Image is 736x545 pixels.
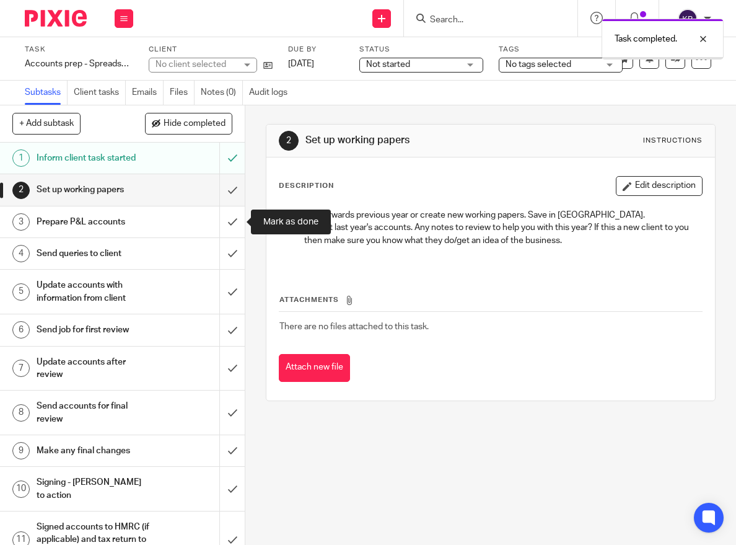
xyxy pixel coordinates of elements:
[149,45,273,55] label: Client
[279,131,299,151] div: 2
[37,244,151,263] h1: Send queries to client
[25,58,133,70] div: Accounts prep - Spreadsheet jobs
[74,81,126,105] a: Client tasks
[359,45,483,55] label: Status
[132,81,164,105] a: Emails
[12,245,30,262] div: 4
[37,321,151,339] h1: Send job for first review
[12,404,30,422] div: 8
[37,213,151,231] h1: Prepare P&L accounts
[12,213,30,231] div: 3
[304,209,702,221] p: Roll forwards previous year or create new working papers. Save in [GEOGRAPHIC_DATA].
[12,481,30,498] div: 10
[25,81,68,105] a: Subtasks
[678,9,698,29] img: svg%3E
[12,149,30,167] div: 1
[201,81,243,105] a: Notes (0)
[616,176,703,196] button: Edit description
[506,60,571,69] span: No tags selected
[12,360,30,377] div: 7
[279,354,350,382] button: Attach new file
[279,322,429,331] span: There are no files attached to this task.
[37,276,151,308] h1: Update accounts with information from client
[12,283,30,301] div: 5
[288,45,344,55] label: Due by
[288,60,314,68] span: [DATE]
[156,58,236,71] div: No client selected
[643,136,703,146] div: Instructions
[37,353,151,384] h1: Update accounts after review
[249,81,294,105] a: Audit logs
[37,441,151,460] h1: Make any final changes
[279,296,339,303] span: Attachments
[305,134,517,147] h1: Set up working papers
[37,180,151,199] h1: Set up working papers
[12,182,30,199] div: 2
[279,181,334,191] p: Description
[12,442,30,459] div: 9
[37,473,151,505] h1: Signing - [PERSON_NAME] to action
[164,119,226,129] span: Hide completed
[304,221,702,247] p: Look at last year's accounts. Any notes to review to help you with this year? If this a new clien...
[366,60,410,69] span: Not started
[145,113,232,134] button: Hide completed
[12,113,81,134] button: + Add subtask
[25,45,133,55] label: Task
[170,81,195,105] a: Files
[615,33,677,45] p: Task completed.
[25,10,87,27] img: Pixie
[37,149,151,167] h1: Inform client task started
[12,321,30,339] div: 6
[37,397,151,428] h1: Send accounts for final review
